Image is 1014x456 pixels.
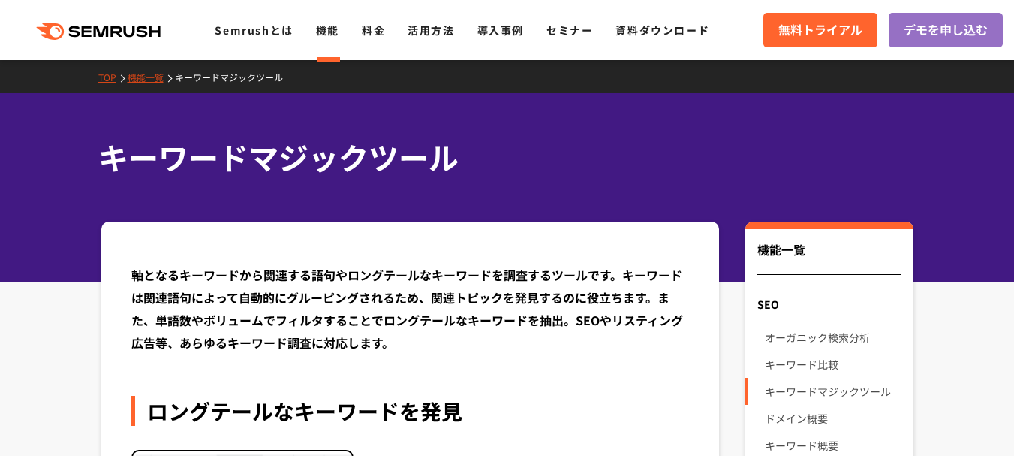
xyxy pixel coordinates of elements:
a: 機能 [316,23,339,38]
a: Semrushとは [215,23,293,38]
a: キーワードマジックツール [765,378,901,405]
a: ドメイン概要 [765,405,901,432]
a: 活用方法 [408,23,454,38]
a: 導入事例 [477,23,524,38]
a: キーワード比較 [765,351,901,378]
a: セミナー [546,23,593,38]
a: キーワードマジックツール [175,71,294,83]
a: TOP [98,71,128,83]
span: デモを申し込む [904,20,988,40]
div: 機能一覧 [757,240,901,275]
a: デモを申し込む [889,13,1003,47]
a: 料金 [362,23,385,38]
a: 機能一覧 [128,71,175,83]
a: 無料トライアル [763,13,877,47]
a: オーガニック検索分析 [765,324,901,351]
a: 資料ダウンロード [615,23,709,38]
iframe: Help widget launcher [880,397,997,439]
h1: キーワードマジックツール [98,135,901,180]
span: 無料トライアル [778,20,862,40]
div: SEO [745,291,913,318]
div: ロングテールなキーワードを発見 [131,396,690,426]
div: 軸となるキーワードから関連する語句やロングテールなキーワードを調査するツールです。キーワードは関連語句によって自動的にグルーピングされるため、関連トピックを発見するのに役立ちます。また、単語数や... [131,264,690,354]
